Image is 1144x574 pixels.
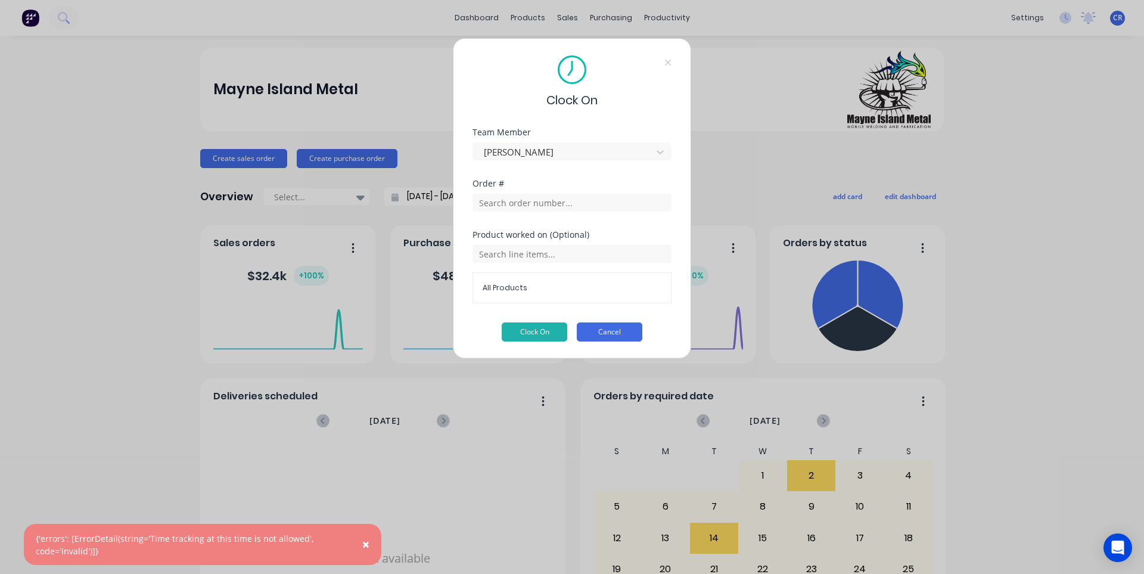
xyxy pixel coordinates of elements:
input: Search order number... [472,194,672,212]
span: All Products [483,283,661,293]
input: Search line items... [472,245,672,263]
button: Close [350,530,381,559]
div: Team Member [472,128,672,136]
div: Open Intercom Messenger [1103,533,1132,562]
span: × [362,536,369,553]
span: Clock On [546,91,598,109]
button: Cancel [577,322,642,342]
button: Clock On [502,322,567,342]
div: Product worked on (Optional) [472,231,672,239]
div: {'errors': [ErrorDetail(string='Time tracking at this time is not allowed', code='invalid')]} [36,532,345,557]
div: Order # [472,179,672,188]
